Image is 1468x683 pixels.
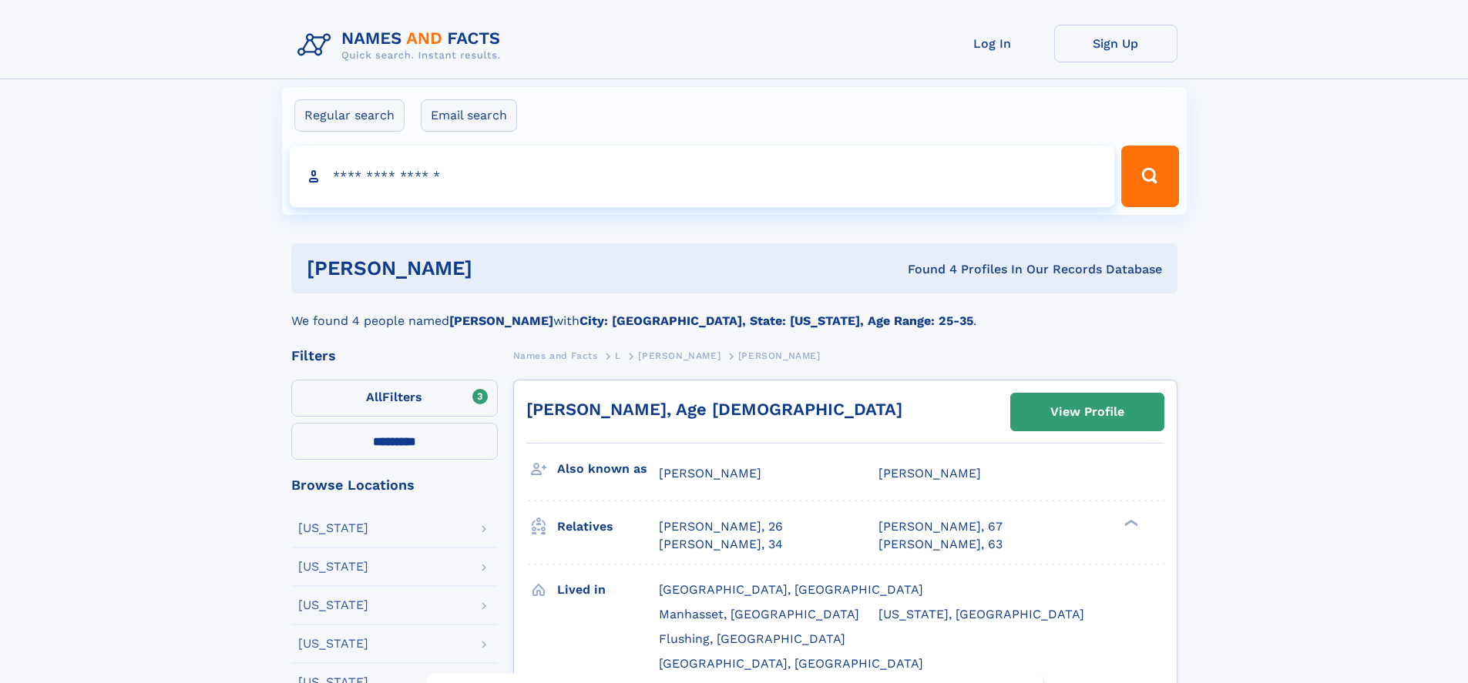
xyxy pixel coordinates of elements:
span: L [615,350,621,361]
div: View Profile [1050,394,1124,430]
div: ❯ [1120,518,1139,528]
div: Filters [291,349,498,363]
span: [PERSON_NAME] [878,466,981,480]
span: [PERSON_NAME] [638,350,721,361]
h1: [PERSON_NAME] [307,259,690,278]
a: [PERSON_NAME] [638,346,721,365]
span: [PERSON_NAME] [659,466,761,480]
span: All [366,390,382,404]
div: [US_STATE] [298,599,368,611]
a: Sign Up [1054,25,1177,62]
a: Names and Facts [513,346,598,365]
a: Log In [931,25,1054,62]
div: [US_STATE] [298,561,368,573]
span: [PERSON_NAME] [738,350,821,361]
h3: Also known as [557,456,659,482]
a: [PERSON_NAME], 34 [659,536,783,553]
label: Filters [291,380,498,417]
span: [GEOGRAPHIC_DATA], [GEOGRAPHIC_DATA] [659,582,923,597]
div: [US_STATE] [298,638,368,650]
h3: Lived in [557,577,659,603]
div: [US_STATE] [298,522,368,534]
b: [PERSON_NAME] [449,313,553,328]
a: L [615,346,621,365]
img: Logo Names and Facts [291,25,513,66]
div: We found 4 people named with . [291,293,1177,330]
a: [PERSON_NAME], Age [DEMOGRAPHIC_DATA] [526,400,902,419]
button: Search Button [1121,146,1178,207]
a: [PERSON_NAME], 63 [878,536,1003,553]
div: Found 4 Profiles In Our Records Database [690,261,1162,278]
a: [PERSON_NAME], 67 [878,518,1003,535]
span: Manhasset, [GEOGRAPHIC_DATA] [659,607,859,621]
span: Flushing, [GEOGRAPHIC_DATA] [659,631,845,646]
h3: Relatives [557,514,659,540]
span: [GEOGRAPHIC_DATA], [GEOGRAPHIC_DATA] [659,656,923,671]
span: [US_STATE], [GEOGRAPHIC_DATA] [878,607,1084,621]
b: City: [GEOGRAPHIC_DATA], State: [US_STATE], Age Range: 25-35 [579,313,973,328]
a: [PERSON_NAME], 26 [659,518,783,535]
a: View Profile [1011,393,1164,430]
input: search input [290,146,1115,207]
div: Browse Locations [291,478,498,492]
label: Regular search [294,99,405,132]
label: Email search [421,99,517,132]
